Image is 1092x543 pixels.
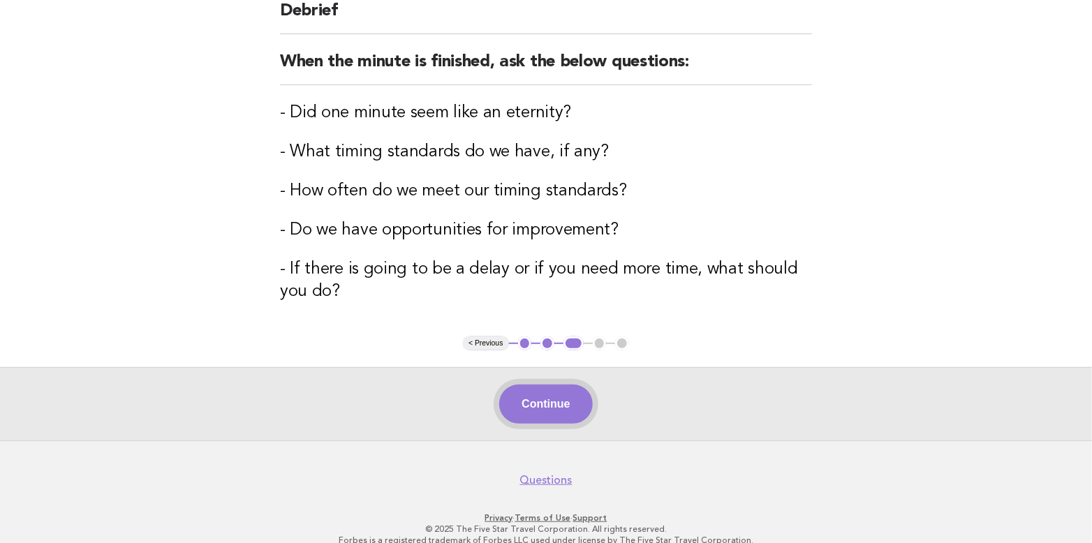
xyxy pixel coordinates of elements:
button: < Previous [463,336,508,350]
h3: - Do we have opportunities for improvement? [280,219,812,241]
button: Continue [499,385,592,424]
h3: - Did one minute seem like an eternity? [280,102,812,124]
h3: - What timing standards do we have, if any? [280,141,812,163]
a: Support [573,513,607,523]
h2: When the minute is finished, ask the below questions: [280,51,812,85]
h3: - If there is going to be a delay or if you need more time, what should you do? [280,258,812,303]
h3: - How often do we meet our timing standards? [280,180,812,202]
button: 1 [518,336,532,350]
button: 2 [540,336,554,350]
a: Privacy [485,513,513,523]
p: · · [119,512,973,523]
a: Questions [520,473,573,487]
a: Terms of Use [515,513,571,523]
p: © 2025 The Five Star Travel Corporation. All rights reserved. [119,523,973,535]
button: 3 [563,336,584,350]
